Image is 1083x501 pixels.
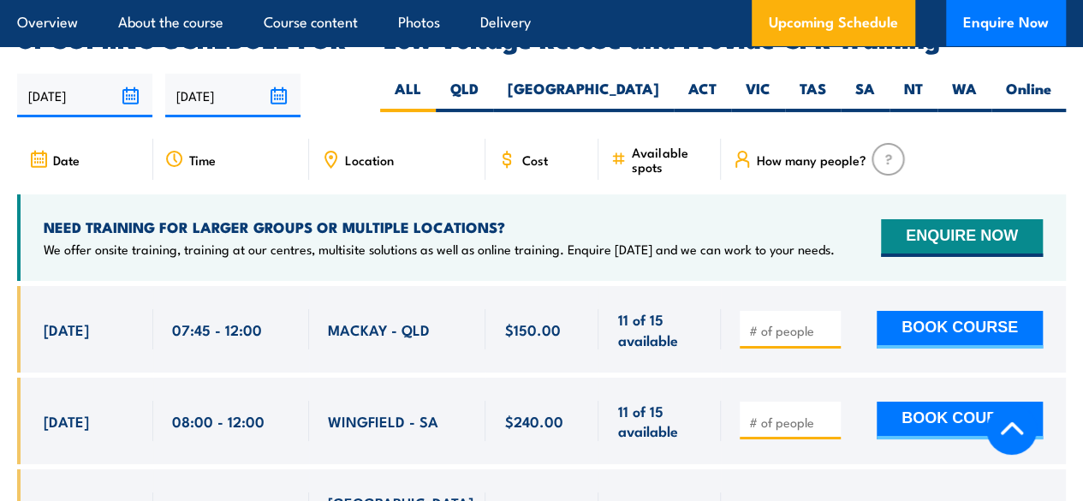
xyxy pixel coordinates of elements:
label: WA [937,79,991,112]
span: [DATE] [44,319,89,339]
label: [GEOGRAPHIC_DATA] [493,79,674,112]
label: ALL [380,79,436,112]
input: To date [165,74,301,117]
button: ENQUIRE NOW [881,219,1043,257]
span: MACKAY - QLD [328,319,430,339]
h4: NEED TRAINING FOR LARGER GROUPS OR MULTIPLE LOCATIONS? [44,218,835,236]
span: 11 of 15 available [617,401,702,441]
span: 11 of 15 available [617,309,702,349]
span: Date [53,152,80,167]
label: NT [890,79,937,112]
span: Available spots [632,145,709,174]
span: 07:45 - 12:00 [172,319,262,339]
span: How many people? [757,152,866,167]
button: BOOK COURSE [877,402,1043,439]
span: Cost [521,152,547,167]
input: From date [17,74,152,117]
span: $150.00 [504,319,560,339]
input: # of people [749,322,835,339]
span: [DATE] [44,411,89,431]
button: BOOK COURSE [877,311,1043,349]
span: Location [345,152,394,167]
span: 08:00 - 12:00 [172,411,265,431]
label: Online [991,79,1066,112]
p: We offer onsite training, training at our centres, multisite solutions as well as online training... [44,241,835,258]
label: VIC [731,79,785,112]
span: $240.00 [504,411,562,431]
label: QLD [436,79,493,112]
label: TAS [785,79,841,112]
label: SA [841,79,890,112]
h2: UPCOMING SCHEDULE FOR - "Low Voltage Rescue and Provide CPR Training" [17,27,1066,49]
label: ACT [674,79,731,112]
span: WINGFIELD - SA [328,411,438,431]
span: Time [189,152,216,167]
input: # of people [749,414,835,431]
